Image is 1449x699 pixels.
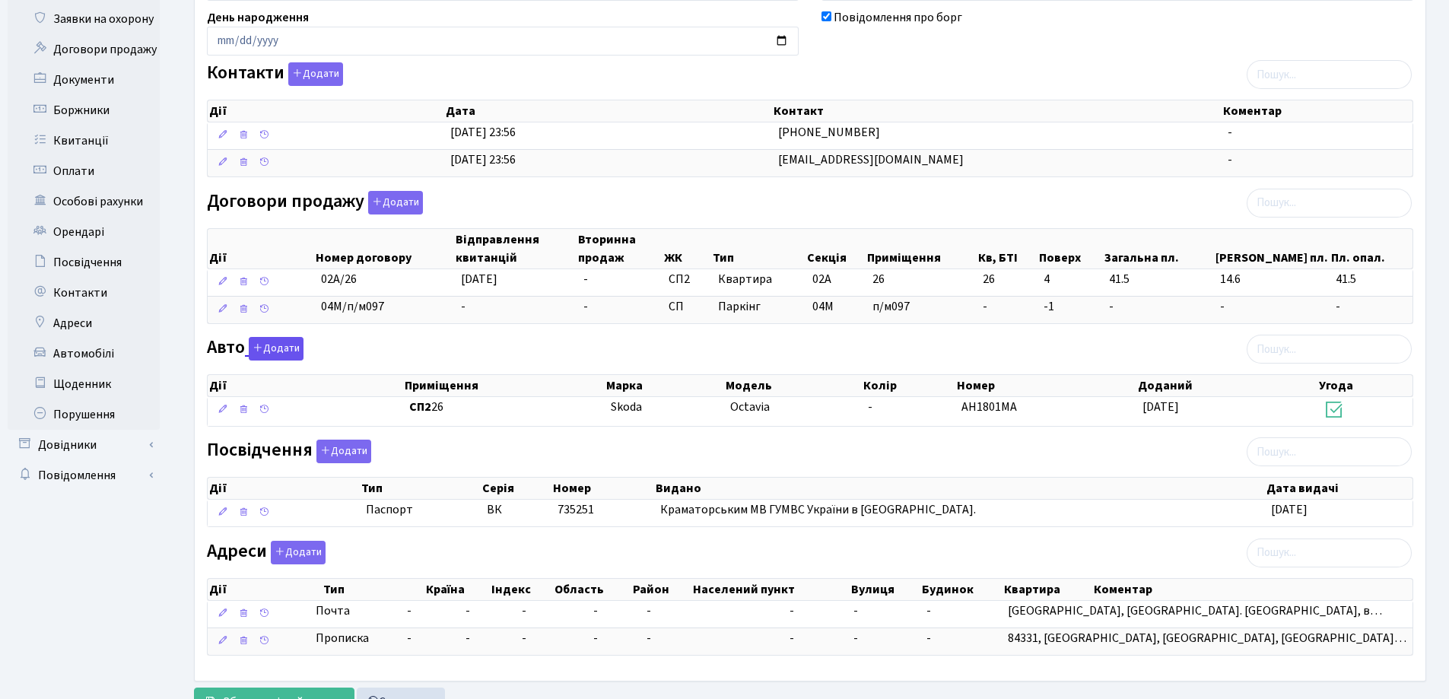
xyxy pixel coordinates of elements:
[8,34,160,65] a: Договори продажу
[8,217,160,247] a: Орендарі
[1317,375,1412,396] th: Угода
[691,579,850,600] th: Населений пункт
[583,271,588,288] span: -
[366,501,475,519] span: Паспорт
[321,298,384,315] span: 04М/п/м097
[1003,579,1092,600] th: Квартира
[834,8,962,27] label: Повідомлення про борг
[1142,399,1179,415] span: [DATE]
[284,60,343,87] a: Додати
[551,478,654,499] th: Номер
[553,579,632,600] th: Область
[208,579,322,600] th: Дії
[481,478,551,499] th: Серія
[1222,100,1412,122] th: Коментар
[490,579,553,600] th: Індекс
[249,337,303,361] button: Авто
[450,124,516,141] span: [DATE] 23:56
[866,229,976,268] th: Приміщення
[8,95,160,126] a: Боржники
[812,271,831,288] span: 02А
[1044,271,1097,288] span: 4
[1103,229,1215,268] th: Загальна пл.
[1271,501,1308,518] span: [DATE]
[1247,335,1412,364] input: Пошук...
[593,630,598,647] span: -
[868,399,872,415] span: -
[522,602,526,619] span: -
[862,375,956,396] th: Колір
[983,271,1031,288] span: 26
[1220,298,1323,316] span: -
[669,271,706,288] span: СП2
[424,579,490,600] th: Країна
[711,229,805,268] th: Тип
[593,602,598,619] span: -
[1037,229,1103,268] th: Поверх
[1044,298,1097,316] span: -1
[1247,437,1412,466] input: Пошук...
[778,124,880,141] span: [PHONE_NUMBER]
[1214,229,1330,268] th: [PERSON_NAME] пл.
[207,62,343,86] label: Контакти
[8,460,160,491] a: Повідомлення
[853,602,858,619] span: -
[1109,271,1209,288] span: 41.5
[1247,539,1412,567] input: Пошук...
[961,399,1017,415] span: AH1801MA
[316,440,371,463] button: Посвідчення
[577,229,662,268] th: Вторинна продаж
[316,602,350,620] span: Почта
[1336,298,1406,316] span: -
[207,440,371,463] label: Посвідчення
[1136,375,1317,396] th: Доданий
[271,541,326,564] button: Адреси
[718,271,800,288] span: Квартира
[669,298,706,316] span: СП
[8,4,160,34] a: Заявки на охорону
[806,229,866,268] th: Секція
[8,126,160,156] a: Квитанції
[245,335,303,361] a: Додати
[583,298,588,315] span: -
[407,630,453,647] span: -
[1228,151,1232,168] span: -
[403,375,605,396] th: Приміщення
[872,271,885,288] span: 26
[1265,478,1412,499] th: Дата видачі
[1247,189,1412,218] input: Пошук...
[8,338,160,369] a: Автомобілі
[611,399,642,415] span: Skoda
[8,65,160,95] a: Документи
[208,375,403,396] th: Дії
[790,602,794,619] span: -
[872,298,910,315] span: п/м097
[631,579,691,600] th: Район
[450,151,516,168] span: [DATE] 23:56
[314,229,455,268] th: Номер договору
[207,8,309,27] label: День народження
[605,375,724,396] th: Марка
[778,151,964,168] span: [EMAIL_ADDRESS][DOMAIN_NAME]
[8,430,160,460] a: Довідники
[926,602,931,619] span: -
[926,630,931,647] span: -
[772,100,1222,122] th: Контакт
[409,399,599,416] span: 26
[8,369,160,399] a: Щоденник
[461,271,497,288] span: [DATE]
[322,579,424,600] th: Тип
[1228,124,1232,141] span: -
[8,247,160,278] a: Посвідчення
[1330,229,1412,268] th: Пл. опал.
[1008,602,1382,619] span: [GEOGRAPHIC_DATA], [GEOGRAPHIC_DATA]. [GEOGRAPHIC_DATA], в…
[522,630,526,647] span: -
[724,375,862,396] th: Модель
[1109,298,1209,316] span: -
[647,630,651,647] span: -
[663,229,712,268] th: ЖК
[812,298,834,315] span: 04М
[208,229,314,268] th: Дії
[1247,60,1412,89] input: Пошук...
[207,337,303,361] label: Авто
